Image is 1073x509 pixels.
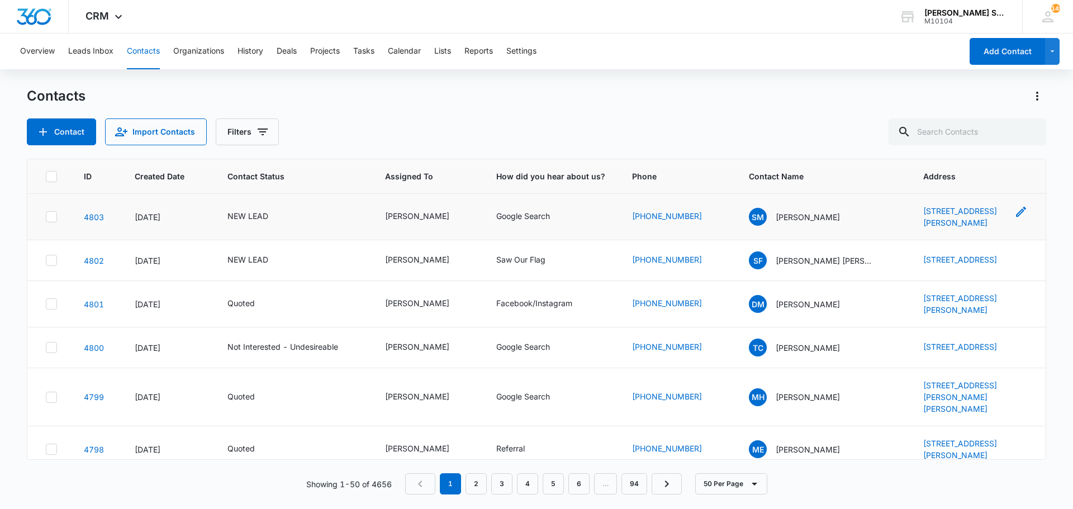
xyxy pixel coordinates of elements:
[491,473,512,494] a: Page 3
[923,170,1012,182] span: Address
[621,473,647,494] a: Page 94
[749,170,880,182] span: Contact Name
[776,255,876,267] p: [PERSON_NAME] [PERSON_NAME]
[227,341,358,354] div: Contact Status - Not Interested - Undesireable - Select to Edit Field
[923,292,1028,316] div: Address - 1341 baker st, Gary, In, 46404 - Select to Edit Field
[84,392,104,402] a: Navigate to contact details page for Molly Highbaugh
[496,210,550,222] div: Google Search
[496,210,570,223] div: How did you hear about us? - Google Search - Select to Edit Field
[135,211,201,223] div: [DATE]
[496,254,566,267] div: How did you hear about us? - Saw Our Flag - Select to Edit Field
[227,170,342,182] span: Contact Status
[749,339,767,356] span: TC
[970,38,1045,65] button: Add Contact
[227,210,288,223] div: Contact Status - NEW LEAD - Select to Edit Field
[385,391,449,402] div: [PERSON_NAME]
[749,295,860,313] div: Contact Name - Doris Morris - Select to Edit Field
[889,118,1046,145] input: Search Contacts
[776,391,840,403] p: [PERSON_NAME]
[517,473,538,494] a: Page 4
[496,443,545,456] div: How did you hear about us? - Referral - Select to Edit Field
[506,34,536,69] button: Settings
[227,391,255,402] div: Quoted
[20,34,55,69] button: Overview
[135,444,201,455] div: [DATE]
[135,391,201,403] div: [DATE]
[923,255,997,264] a: [STREET_ADDRESS]
[1051,4,1060,13] span: 149
[923,439,997,460] a: [STREET_ADDRESS][PERSON_NAME]
[385,443,449,454] div: [PERSON_NAME]
[84,343,104,353] a: Navigate to contact details page for Terri Culpepper
[84,170,92,182] span: ID
[749,208,767,226] span: SM
[496,391,550,402] div: Google Search
[238,34,263,69] button: History
[227,254,288,267] div: Contact Status - NEW LEAD - Select to Edit Field
[310,34,340,69] button: Projects
[385,210,469,223] div: Assigned To - Kenneth Florman - Select to Edit Field
[632,341,702,353] a: [PHONE_NUMBER]
[84,212,104,222] a: Navigate to contact details page for Sherleanne McFadden
[749,339,860,356] div: Contact Name - Terri Culpepper - Select to Edit Field
[385,391,469,404] div: Assigned To - Ted DiMayo - Select to Edit Field
[632,210,722,223] div: Phone - 7085650081 - Select to Edit Field
[385,341,449,353] div: [PERSON_NAME]
[776,298,840,310] p: [PERSON_NAME]
[27,88,86,104] h1: Contacts
[227,297,275,311] div: Contact Status - Quoted - Select to Edit Field
[135,170,184,182] span: Created Date
[632,210,702,222] a: [PHONE_NUMBER]
[227,297,255,309] div: Quoted
[86,10,109,22] span: CRM
[385,254,449,265] div: [PERSON_NAME]
[923,205,1028,229] div: Address - 14521 South Loomis Ave, Harvey, IL, 60426 - Select to Edit Field
[924,17,1006,25] div: account id
[84,445,104,454] a: Navigate to contact details page for Mena Edwards
[543,473,564,494] a: Page 5
[923,254,1017,267] div: Address - 524 West Meadow Avenue, Lombard, IL, 60148 - Select to Edit Field
[496,297,592,311] div: How did you hear about us? - Facebook/Instagram - Select to Edit Field
[227,391,275,404] div: Contact Status - Quoted - Select to Edit Field
[749,251,767,269] span: SF
[1051,4,1060,13] div: notifications count
[632,297,702,309] a: [PHONE_NUMBER]
[385,443,469,456] div: Assigned To - Brian Johnston - Select to Edit Field
[388,34,421,69] button: Calendar
[924,8,1006,17] div: account name
[776,444,840,455] p: [PERSON_NAME]
[749,388,860,406] div: Contact Name - Molly Highbaugh - Select to Edit Field
[632,170,706,182] span: Phone
[227,443,255,454] div: Quoted
[632,391,722,404] div: Phone - 8156003404 - Select to Edit Field
[923,380,997,413] a: [STREET_ADDRESS][PERSON_NAME][PERSON_NAME]
[27,118,96,145] button: Add Contact
[385,210,449,222] div: [PERSON_NAME]
[632,254,722,267] div: Phone - 7737019065 - Select to Edit Field
[127,34,160,69] button: Contacts
[227,210,268,222] div: NEW LEAD
[568,473,590,494] a: Page 6
[466,473,487,494] a: Page 2
[277,34,297,69] button: Deals
[496,254,545,265] div: Saw Our Flag
[496,341,570,354] div: How did you hear about us? - Google Search - Select to Edit Field
[749,251,896,269] div: Contact Name - Shazia Fatima - Select to Edit Field
[385,170,453,182] span: Assigned To
[68,34,113,69] button: Leads Inbox
[923,379,1028,415] div: Address - 26636 West Ian Ct., Channahon, IL, 60410 - Select to Edit Field
[776,342,840,354] p: [PERSON_NAME]
[632,341,722,354] div: Phone - 8174546019 - Select to Edit Field
[632,297,722,311] div: Phone - 2196894841 - Select to Edit Field
[652,473,682,494] a: Next Page
[632,254,702,265] a: [PHONE_NUMBER]
[749,208,860,226] div: Contact Name - Sherleanne McFadden - Select to Edit Field
[496,170,605,182] span: How did you hear about us?
[749,440,767,458] span: ME
[496,297,572,309] div: Facebook/Instagram
[749,295,767,313] span: DM
[135,342,201,354] div: [DATE]
[385,297,449,309] div: [PERSON_NAME]
[227,443,275,456] div: Contact Status - Quoted - Select to Edit Field
[923,341,1017,354] div: Address - 654 Aero Lane, Bigfork, MT, 59911 - Select to Edit Field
